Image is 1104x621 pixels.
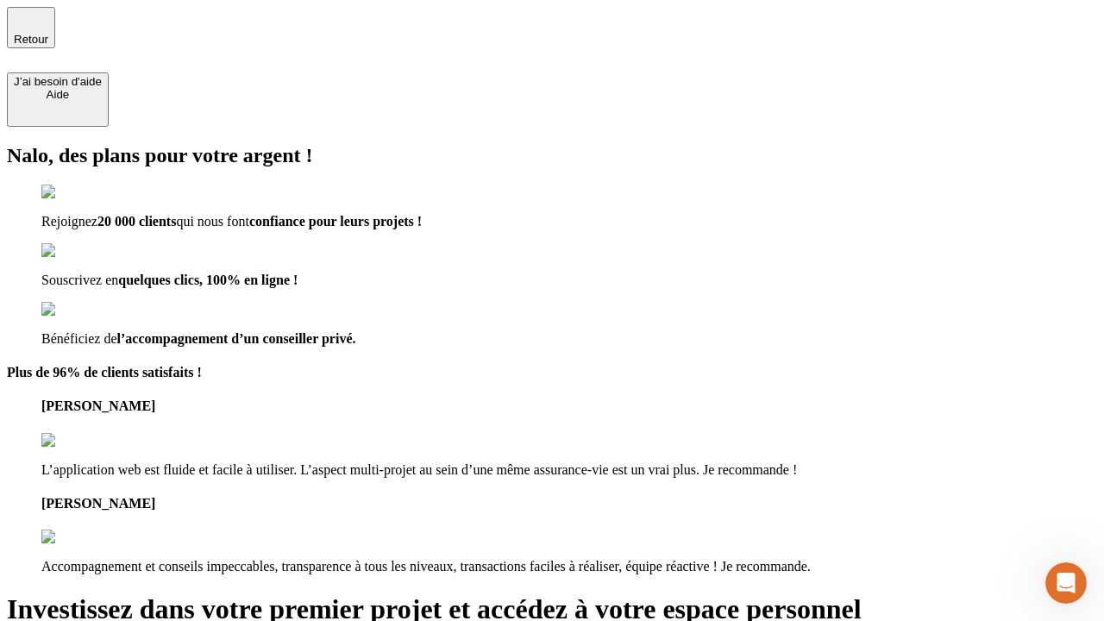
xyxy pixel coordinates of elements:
iframe: Intercom live chat [1045,562,1087,604]
img: reviews stars [41,530,127,545]
img: checkmark [41,243,116,259]
button: J’ai besoin d'aideAide [7,72,109,127]
span: l’accompagnement d’un conseiller privé. [117,331,356,346]
span: confiance pour leurs projets ! [249,214,422,229]
span: Retour [14,33,48,46]
h2: Nalo, des plans pour votre argent ! [7,144,1097,167]
span: Rejoignez [41,214,97,229]
span: Bénéficiez de [41,331,117,346]
img: checkmark [41,185,116,200]
p: Accompagnement et conseils impeccables, transparence à tous les niveaux, transactions faciles à r... [41,559,1097,574]
p: L’application web est fluide et facile à utiliser. L’aspect multi-projet au sein d’une même assur... [41,462,1097,478]
h4: Plus de 96% de clients satisfaits ! [7,365,1097,380]
h4: [PERSON_NAME] [41,398,1097,414]
span: qui nous font [176,214,248,229]
img: reviews stars [41,433,127,448]
div: J’ai besoin d'aide [14,75,102,88]
button: Retour [7,7,55,48]
div: Aide [14,88,102,101]
span: Souscrivez en [41,273,118,287]
img: checkmark [41,302,116,317]
span: 20 000 clients [97,214,177,229]
span: quelques clics, 100% en ligne ! [118,273,298,287]
h4: [PERSON_NAME] [41,496,1097,511]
